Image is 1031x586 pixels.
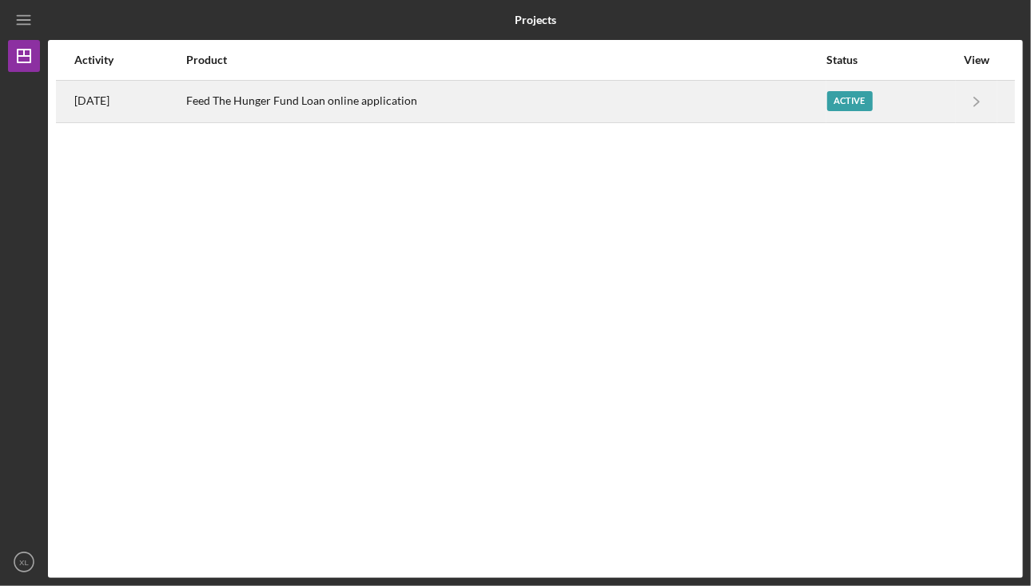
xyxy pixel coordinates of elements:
div: Activity [74,54,185,66]
text: XL [19,558,29,567]
div: Feed The Hunger Fund Loan online application [186,82,825,122]
div: Active [827,91,873,111]
b: Projects [515,14,556,26]
div: View [957,54,997,66]
button: XL [8,546,40,578]
div: Product [186,54,825,66]
time: 2025-08-15 09:21 [74,94,109,107]
div: Status [827,54,955,66]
